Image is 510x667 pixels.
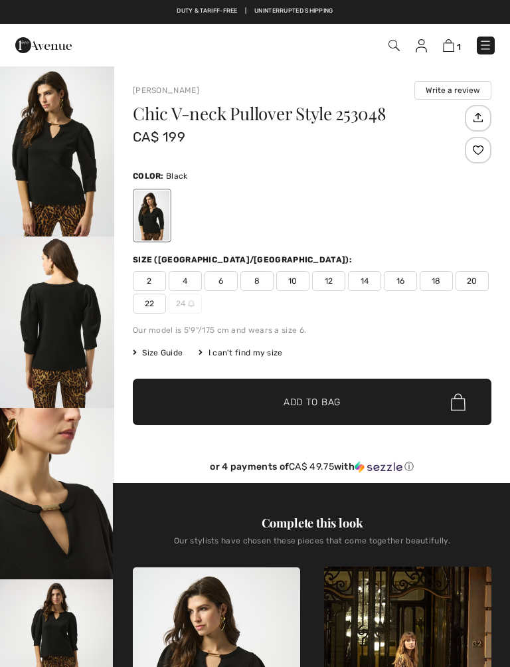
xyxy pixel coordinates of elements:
[205,271,238,291] span: 6
[133,129,185,145] span: CA$ 199
[133,379,491,425] button: Add to Bag
[133,461,491,478] div: or 4 payments ofCA$ 49.75withSezzle Click to learn more about Sezzle
[133,254,355,266] div: Size ([GEOGRAPHIC_DATA]/[GEOGRAPHIC_DATA]):
[443,39,461,52] a: 1
[284,395,341,409] span: Add to Bag
[133,171,164,181] span: Color:
[188,300,195,307] img: ring-m.svg
[133,105,462,122] h1: Chic V-neck Pullover Style 253048
[15,32,72,58] img: 1ère Avenue
[457,42,461,52] span: 1
[414,81,491,100] button: Write a review
[133,461,491,473] div: or 4 payments of with
[388,40,400,51] img: Search
[133,86,199,95] a: [PERSON_NAME]
[348,271,381,291] span: 14
[133,347,183,359] span: Size Guide
[240,271,274,291] span: 8
[467,106,489,129] img: Share
[276,271,309,291] span: 10
[15,39,72,50] a: 1ère Avenue
[479,39,492,52] img: Menu
[133,271,166,291] span: 2
[169,294,202,314] span: 24
[133,515,491,531] div: Complete this look
[166,171,188,181] span: Black
[133,536,491,556] div: Our stylists have chosen these pieces that come together beautifully.
[312,271,345,291] span: 12
[289,461,334,472] span: CA$ 49.75
[451,393,466,411] img: Bag.svg
[355,461,402,473] img: Sezzle
[456,271,489,291] span: 20
[133,324,491,336] div: Our model is 5'9"/175 cm and wears a size 6.
[384,271,417,291] span: 16
[443,39,454,52] img: Shopping Bag
[416,39,427,52] img: My Info
[169,271,202,291] span: 4
[420,271,453,291] span: 18
[199,347,282,359] div: I can't find my size
[133,294,166,314] span: 22
[135,191,169,240] div: Black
